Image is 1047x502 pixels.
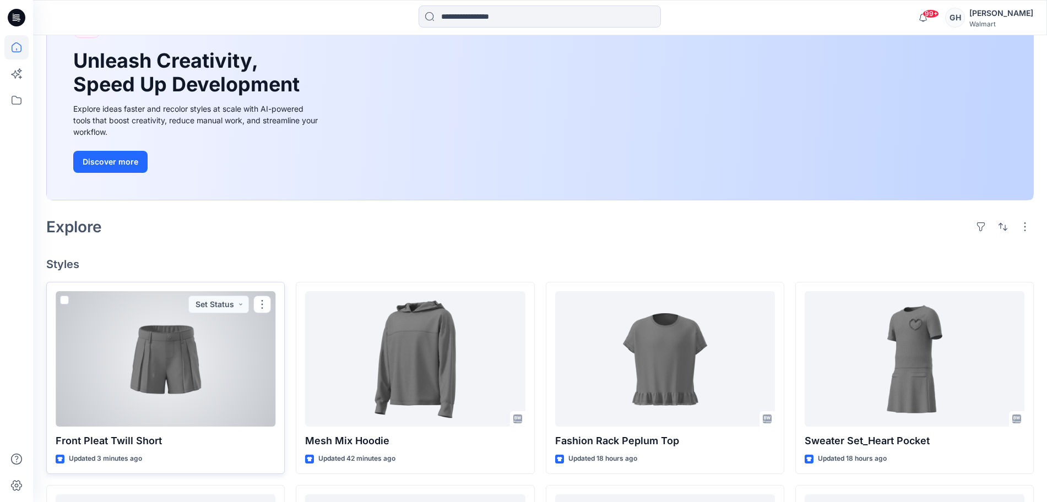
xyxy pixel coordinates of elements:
[945,8,965,28] div: GH
[805,291,1024,427] a: Sweater Set_Heart Pocket
[555,291,775,427] a: Fashion Rack Peplum Top
[969,20,1033,28] div: Walmart
[969,7,1033,20] div: [PERSON_NAME]
[56,433,275,449] p: Front Pleat Twill Short
[69,453,142,465] p: Updated 3 minutes ago
[73,49,305,96] h1: Unleash Creativity, Speed Up Development
[56,291,275,427] a: Front Pleat Twill Short
[46,218,102,236] h2: Explore
[73,103,321,138] div: Explore ideas faster and recolor styles at scale with AI-powered tools that boost creativity, red...
[305,433,525,449] p: Mesh Mix Hoodie
[46,258,1034,271] h4: Styles
[318,453,395,465] p: Updated 42 minutes ago
[73,151,321,173] a: Discover more
[305,291,525,427] a: Mesh Mix Hoodie
[805,433,1024,449] p: Sweater Set_Heart Pocket
[923,9,939,18] span: 99+
[568,453,637,465] p: Updated 18 hours ago
[818,453,887,465] p: Updated 18 hours ago
[555,433,775,449] p: Fashion Rack Peplum Top
[73,151,148,173] button: Discover more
